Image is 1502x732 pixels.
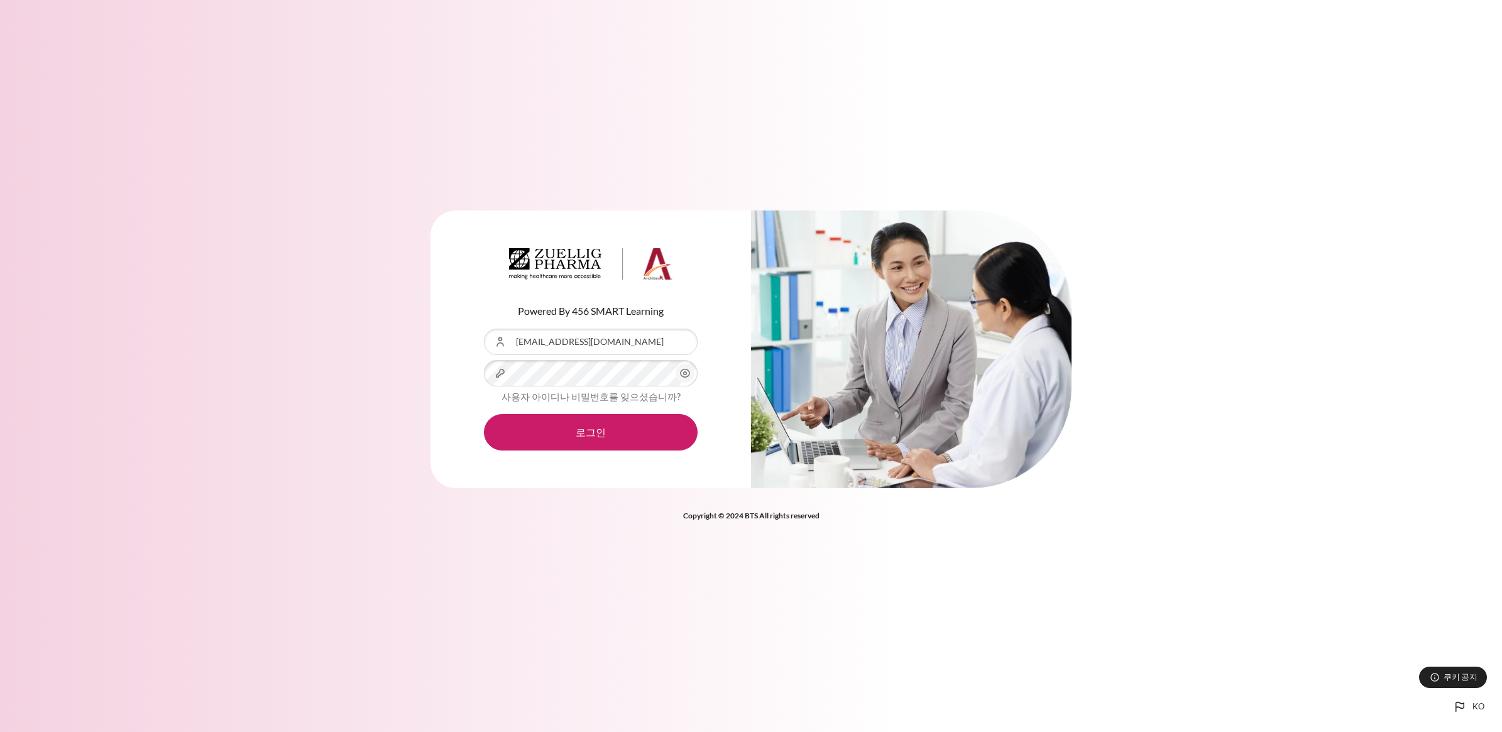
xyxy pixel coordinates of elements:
img: Architeck [509,248,672,280]
span: ko [1472,701,1484,713]
a: 사용자 아이디나 비밀번호를 잊으셨습니까? [502,391,681,402]
strong: Copyright © 2024 BTS All rights reserved [683,511,820,520]
span: 쿠키 공지 [1444,671,1477,683]
button: 로그인 [484,414,698,451]
p: Powered By 456 SMART Learning [484,303,698,319]
button: 쿠키 공지 [1419,667,1487,688]
input: 사용자 아이디 [484,329,698,355]
button: Languages [1447,694,1489,719]
a: Architeck [509,248,672,285]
